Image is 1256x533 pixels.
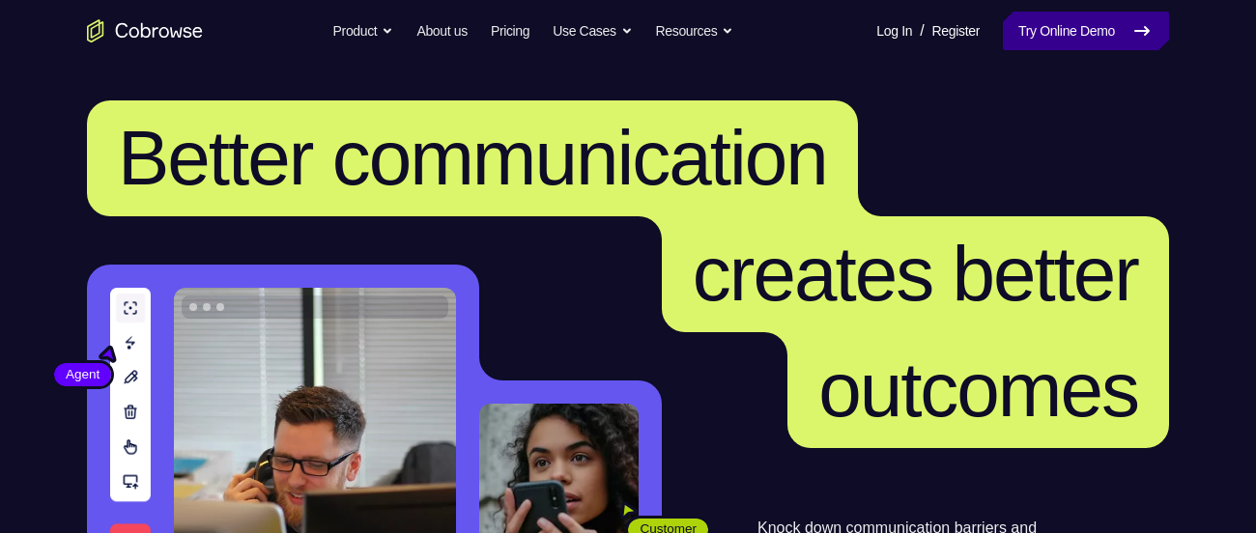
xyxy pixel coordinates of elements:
[1003,12,1169,50] a: Try Online Demo
[818,347,1138,433] span: outcomes
[416,12,467,50] a: About us
[491,12,529,50] a: Pricing
[656,12,734,50] button: Resources
[87,19,203,42] a: Go to the home page
[693,231,1138,317] span: creates better
[932,12,980,50] a: Register
[553,12,632,50] button: Use Cases
[920,19,924,42] span: /
[118,115,827,201] span: Better communication
[876,12,912,50] a: Log In
[333,12,394,50] button: Product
